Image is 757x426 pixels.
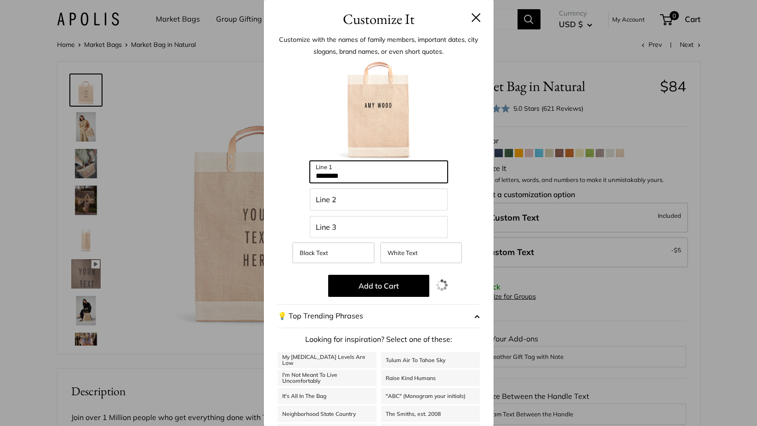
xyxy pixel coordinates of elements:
label: White Text [380,242,462,263]
label: Black Text [292,242,374,263]
a: Neighborhood State Country [278,406,376,422]
button: Add to Cart [328,275,429,297]
img: customizer-prod [328,60,429,161]
span: White Text [387,249,418,256]
p: Customize with the names of family members, important dates, city slogans, brand names, or even s... [278,34,480,57]
a: It's All In The Bag [278,388,376,404]
a: My [MEDICAL_DATA] Levels Are Low [278,352,376,368]
button: 💡 Top Trending Phrases [278,304,480,328]
a: The Smiths, est. 2008 [381,406,480,422]
p: Looking for inspiration? Select one of these: [278,333,480,346]
span: Black Text [300,249,328,256]
a: Tulum Air To Tahoe Sky [381,352,480,368]
a: "ABC" (Monogram your initials) [381,388,480,404]
img: loading.gif [436,279,448,291]
a: Raise Kind Humans [381,370,480,386]
a: I'm Not Meant To Live Uncomfortably [278,370,376,386]
h3: Customize It [278,8,480,30]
